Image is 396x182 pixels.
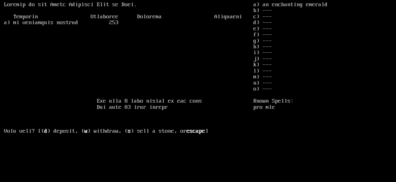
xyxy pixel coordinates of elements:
[4,2,253,173] larn: Loremip do sit Ametc Adipisci Elit se Doei. Temporin Utlaboree Dolorema Aliquaeni a) mi veniamqui...
[187,128,205,134] b: escape
[84,128,88,134] b: w
[128,128,131,134] b: s
[44,128,47,134] b: d
[253,2,392,173] stats: a) an enchanting emerald b) --- c) --- d) --- e) --- f) --- g) --- h) --- i) --- j) --- k) --- l)...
